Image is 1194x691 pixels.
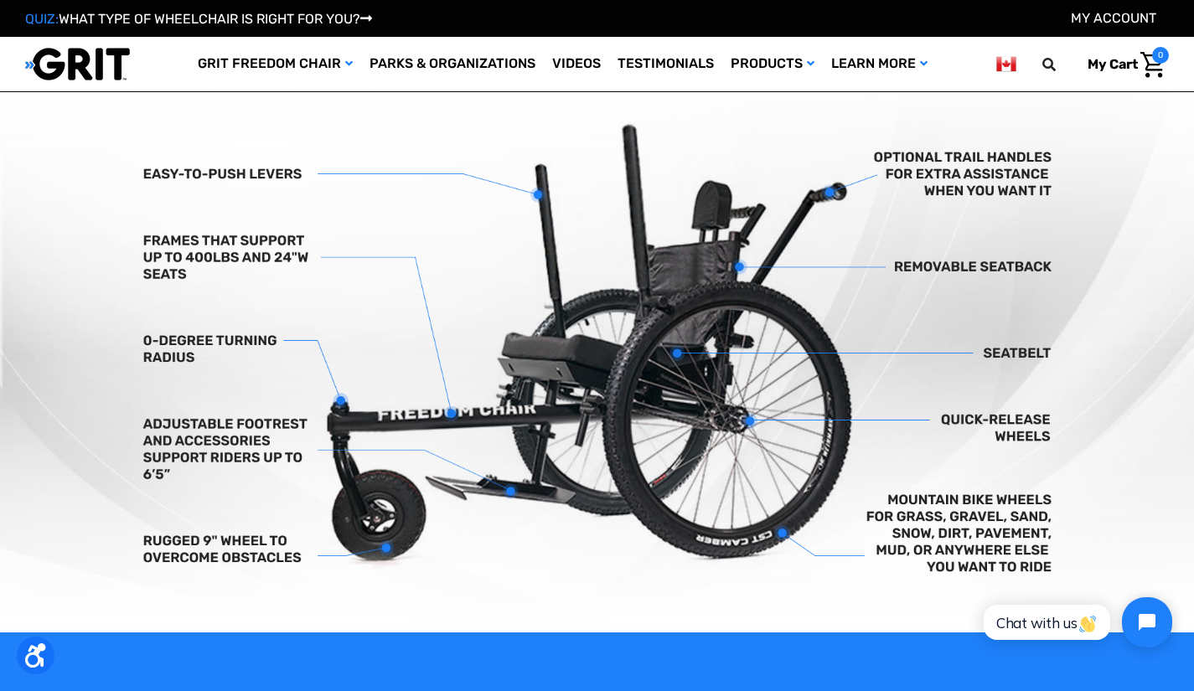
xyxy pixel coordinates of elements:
span: Phone Number [259,69,349,85]
a: Cart with 0 items [1075,47,1169,82]
a: Products [722,37,823,91]
a: GRIT Freedom Chair [189,37,361,91]
a: Account [1071,10,1156,26]
a: Testimonials [609,37,722,91]
span: QUIZ: [25,11,59,27]
a: Parks & Organizations [361,37,544,91]
img: GRIT All-Terrain Wheelchair and Mobility Equipment [25,47,130,81]
span: 0 [1152,47,1169,64]
a: Videos [544,37,609,91]
input: Search [1050,47,1075,82]
img: ca.png [996,54,1016,75]
span: My Cart [1088,56,1138,72]
a: QUIZ:WHAT TYPE OF WHEELCHAIR IS RIGHT FOR YOU? [25,11,372,27]
a: Learn More [823,37,936,91]
iframe: Tidio Chat [965,583,1186,662]
img: Cart [1140,52,1165,78]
